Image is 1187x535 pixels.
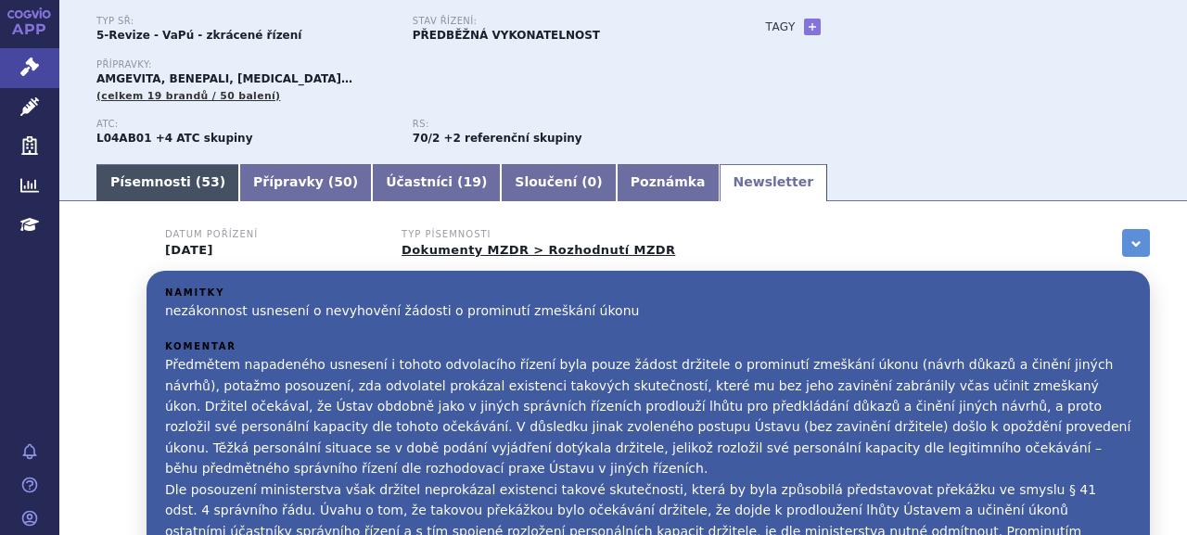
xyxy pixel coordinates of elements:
[165,229,378,240] h3: Datum pořízení
[501,164,616,201] a: Sloučení (0)
[413,29,600,42] strong: PŘEDBĚŽNÁ VYKONATELNOST
[96,90,280,102] span: (celkem 19 brandů / 50 balení)
[156,132,253,145] strong: +4 ATC skupiny
[165,243,378,258] p: [DATE]
[96,16,394,27] p: Typ SŘ:
[463,174,480,189] span: 19
[334,174,351,189] span: 50
[372,164,501,201] a: Účastníci (19)
[413,16,710,27] p: Stav řízení:
[588,174,597,189] span: 0
[413,132,440,145] strong: imunosupresiva - biologická léčiva k terapii revmatických, kožních nebo střevních onemocnění, par...
[201,174,219,189] span: 53
[96,72,352,85] span: AMGEVITA, BENEPALI, [MEDICAL_DATA]…
[165,341,1131,352] h3: Komentář
[96,59,729,70] p: Přípravky:
[96,119,394,130] p: ATC:
[165,300,1131,321] p: nezákonnost usnesení o nevyhovění žádosti o prominutí zmeškání úkonu
[617,164,720,201] a: Poznámka
[443,132,581,145] strong: +2 referenční skupiny
[239,164,372,201] a: Přípravky (50)
[402,243,675,257] a: Dokumenty MZDR > Rozhodnutí MZDR
[96,164,239,201] a: Písemnosti (53)
[720,164,828,201] a: Newsletter
[1122,229,1150,257] a: zobrazit vše
[804,19,821,35] a: +
[96,132,151,145] strong: ETANERCEPT
[165,287,1131,299] h3: Námitky
[766,16,796,38] h3: Tagy
[413,119,710,130] p: RS:
[402,229,675,240] h3: Typ písemnosti
[96,29,301,42] strong: 5-Revize - VaPú - zkrácené řízení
